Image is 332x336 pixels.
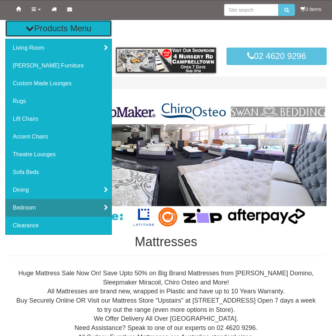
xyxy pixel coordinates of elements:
li: 0 items [300,6,321,13]
a: Custom Made Lounges [6,75,111,92]
a: [PERSON_NAME] Furniture [6,57,111,75]
a: Clearance [6,217,111,234]
img: showroom.gif [116,48,216,73]
a: Bedroom [6,199,111,217]
a: Living Room [6,39,111,57]
a: Lift Chairs [6,110,111,128]
input: Site search [224,4,278,16]
img: Mattresses [5,100,327,228]
a: Sofa Beds [6,163,111,181]
a: Dining [6,181,111,199]
a: Rugs [6,92,111,110]
button: Products Menu [5,20,112,37]
a: Accent Chairs [6,128,111,146]
a: 02 4620 9296 [227,48,327,65]
a: Theatre Lounges [6,146,111,163]
h1: Mattresses [5,235,327,249]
